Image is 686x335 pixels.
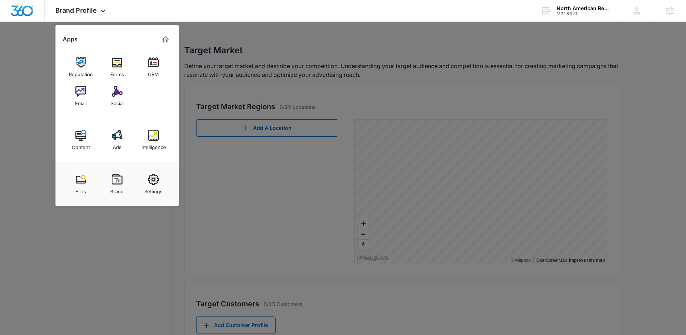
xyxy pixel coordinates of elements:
a: Brand [103,170,131,198]
div: Intelligence [140,141,166,150]
div: CRM [148,68,159,77]
a: CRM [140,53,167,81]
a: Files [67,170,95,198]
div: Settings [144,185,162,194]
a: Marketing 360® Dashboard [160,34,171,45]
a: Settings [140,170,167,198]
a: Social [103,82,131,110]
div: Content [72,141,90,150]
div: Ads [113,141,121,150]
div: account id [557,11,609,16]
a: Ads [103,126,131,154]
div: Forms [110,68,124,77]
h2: Apps [63,36,78,43]
div: account name [557,5,609,11]
a: Reputation [67,53,95,81]
div: Brand [110,185,124,194]
a: Email [67,82,95,110]
div: Social [111,97,124,106]
a: Forms [103,53,131,81]
a: Content [67,126,95,154]
div: Email [75,97,87,106]
a: Intelligence [140,126,167,154]
div: Reputation [69,68,93,77]
span: Brand Profile [55,7,97,14]
div: Files [75,185,86,194]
